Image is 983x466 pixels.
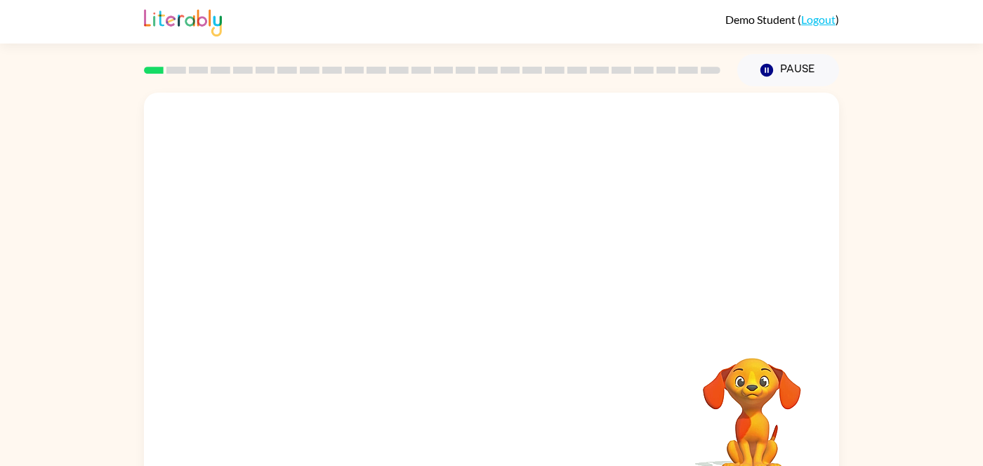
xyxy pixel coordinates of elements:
div: ( ) [725,13,839,26]
span: Demo Student [725,13,798,26]
button: Pause [737,54,839,86]
a: Logout [801,13,836,26]
img: Literably [144,6,222,36]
